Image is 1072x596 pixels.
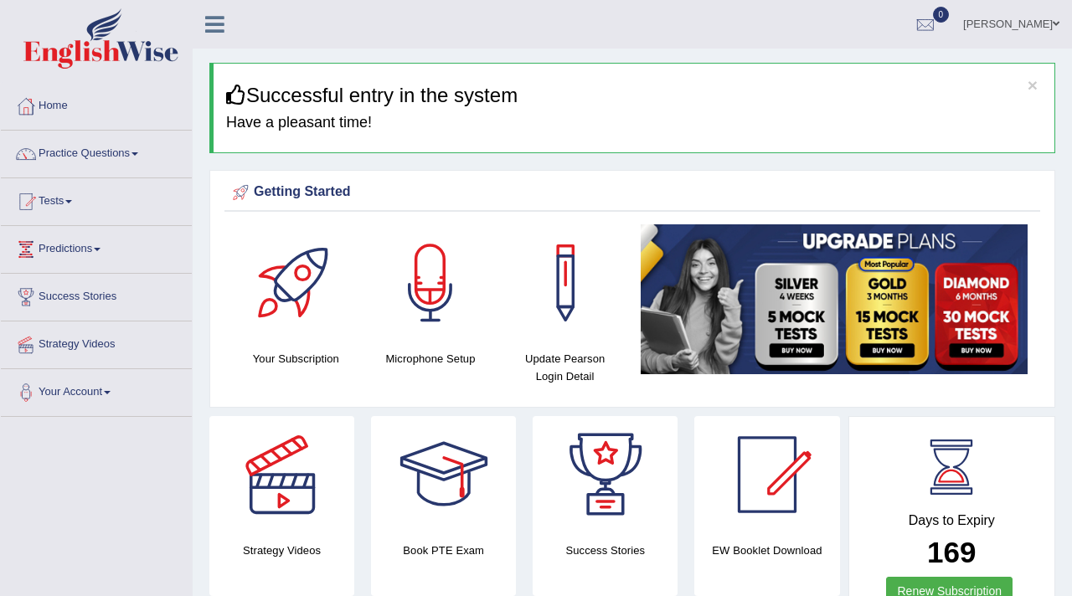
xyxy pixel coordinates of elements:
[506,350,624,385] h4: Update Pearson Login Detail
[372,350,490,367] h4: Microphone Setup
[641,224,1028,374] img: small5.jpg
[226,115,1042,131] h4: Have a pleasant time!
[1,131,192,172] a: Practice Questions
[868,513,1037,528] h4: Days to Expiry
[1,321,192,363] a: Strategy Videos
[1,178,192,220] a: Tests
[1,274,192,316] a: Success Stories
[229,180,1036,205] div: Getting Started
[1,83,192,125] a: Home
[1,369,192,411] a: Your Account
[1,226,192,268] a: Predictions
[209,542,354,559] h4: Strategy Videos
[1028,76,1038,94] button: ×
[226,85,1042,106] h3: Successful entry in the system
[371,542,516,559] h4: Book PTE Exam
[927,536,976,568] b: 169
[237,350,355,367] h4: Your Subscription
[533,542,678,559] h4: Success Stories
[694,542,839,559] h4: EW Booklet Download
[933,7,950,23] span: 0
